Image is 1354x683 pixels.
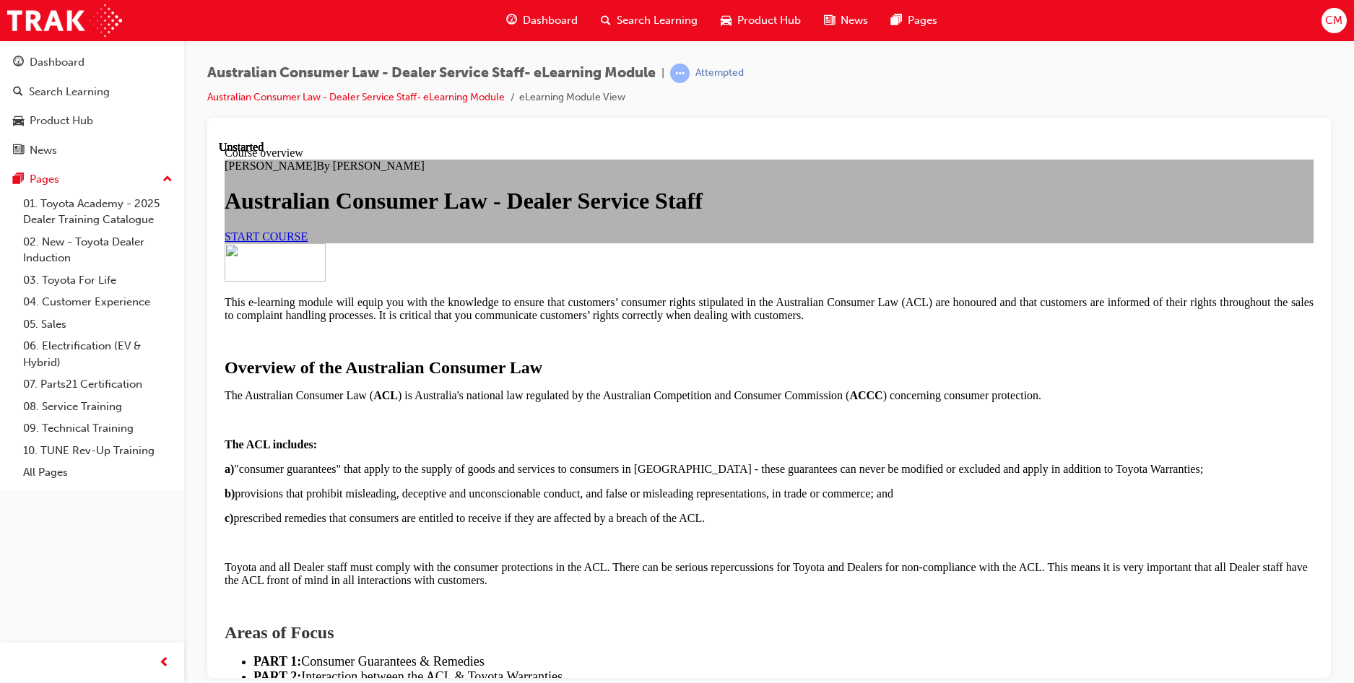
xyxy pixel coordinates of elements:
span: car-icon [13,115,24,128]
a: 07. Parts21 Certification [17,373,178,396]
a: 08. Service Training [17,396,178,418]
a: START COURSE [6,90,89,102]
div: Product Hub [30,113,93,129]
span: Course overview [6,6,84,18]
span: pages-icon [891,12,902,30]
span: Overview of the Australian Consumer Law [6,217,324,236]
span: PART 1: [35,513,82,528]
span: learningRecordVerb_ATTEMPT-icon [670,64,690,83]
a: guage-iconDashboard [495,6,589,35]
a: All Pages [17,461,178,484]
span: Search Learning [617,12,698,29]
a: 03. Toyota For Life [17,269,178,292]
span: pages-icon [13,173,24,186]
h1: Australian Consumer Law - Dealer Service Staff [6,47,1095,74]
span: "consumer guarantees" that apply to the supply of goods and services to consumers in [GEOGRAPHIC_... [6,322,984,334]
a: Dashboard [6,49,178,76]
span: [PERSON_NAME] [6,19,97,31]
a: 06. Electrification (EV & Hybrid) [17,335,178,373]
span: Interaction between the ACL & Toyota Warranties [35,528,344,543]
span: Product Hub [737,12,801,29]
span: Areas of Focus [6,482,116,501]
div: Attempted [695,66,744,80]
strong: a) [6,322,15,334]
div: Dashboard [30,54,84,71]
span: Consumer Guarantees & Remedies [82,513,265,528]
span: car-icon [721,12,732,30]
button: CM [1322,8,1347,33]
a: 04. Customer Experience [17,291,178,313]
span: Pages [908,12,937,29]
a: 05. Sales [17,313,178,336]
strong: ACCC [630,248,664,261]
a: 01. Toyota Academy - 2025 Dealer Training Catalogue [17,193,178,231]
span: provisions that prohibit misleading, deceptive and unconscionable conduct, and false or misleadin... [6,347,674,359]
div: Pages [30,171,59,188]
span: search-icon [601,12,611,30]
a: news-iconNews [812,6,880,35]
span: CM [1325,12,1342,29]
strong: The ACL includes: [6,297,98,310]
a: Australian Consumer Law - Dealer Service Staff- eLearning Module [207,91,505,103]
button: Pages [6,166,178,193]
span: Toyota and all Dealer staff must comply with the consumer protections in the ACL. There can be se... [6,420,1089,445]
a: search-iconSearch Learning [589,6,709,35]
a: 02. New - Toyota Dealer Induction [17,231,178,269]
span: Dashboard [523,12,578,29]
a: 09. Technical Training [17,417,178,440]
strong: c) [6,371,14,383]
span: This e-learning module will equip you with the knowledge to ensure that customers’ consumer right... [6,155,1095,180]
strong: PART 2: [35,528,82,543]
a: Product Hub [6,108,178,134]
span: guage-icon [13,56,24,69]
span: News [841,12,868,29]
span: news-icon [824,12,835,30]
a: News [6,137,178,164]
strong: ACL [155,248,179,261]
li: eLearning Module View [519,90,625,106]
span: prescribed remedies that consumers are entitled to receive if they are affected by a breach of th... [6,371,486,383]
a: car-iconProduct Hub [709,6,812,35]
a: 10. TUNE Rev-Up Training [17,440,178,462]
span: By [PERSON_NAME] [97,19,206,31]
span: prev-icon [159,654,170,672]
span: The Australian Consumer Law ( ) is Australia's national law regulated by the Australian Competiti... [6,248,823,261]
button: DashboardSearch LearningProduct HubNews [6,46,178,166]
div: Search Learning [29,84,110,100]
span: news-icon [13,144,24,157]
img: Trak [7,4,122,37]
a: pages-iconPages [880,6,949,35]
span: guage-icon [506,12,517,30]
span: search-icon [13,86,23,99]
div: News [30,142,57,159]
a: Search Learning [6,79,178,105]
span: up-icon [162,170,173,189]
strong: b) [6,347,16,359]
span: Australian Consumer Law - Dealer Service Staff- eLearning Module [207,65,656,82]
span: | [661,65,664,82]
